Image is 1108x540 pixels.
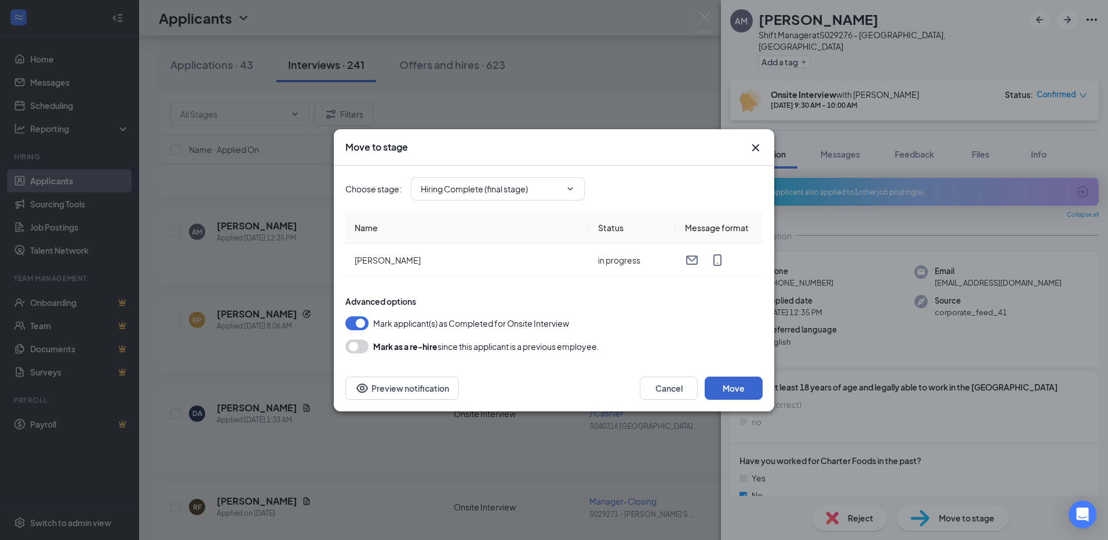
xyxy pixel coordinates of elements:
div: Open Intercom Messenger [1069,501,1096,528]
span: [PERSON_NAME] [355,255,421,265]
div: since this applicant is a previous employee. [373,340,599,353]
div: Advanced options [345,295,763,307]
th: Message format [676,212,763,244]
h3: Move to stage [345,141,408,154]
svg: Email [685,253,699,267]
button: Move [705,377,763,400]
svg: ChevronDown [566,184,575,194]
span: Mark applicant(s) as Completed for Onsite Interview [373,316,569,330]
svg: MobileSms [710,253,724,267]
button: Close [749,141,763,155]
button: Cancel [640,377,698,400]
button: Preview notificationEye [345,377,459,400]
svg: Eye [355,381,369,395]
th: Status [589,212,676,244]
td: in progress [589,244,676,277]
b: Mark as a re-hire [373,341,438,352]
svg: Cross [749,141,763,155]
th: Name [345,212,589,244]
span: Choose stage : [345,183,402,195]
